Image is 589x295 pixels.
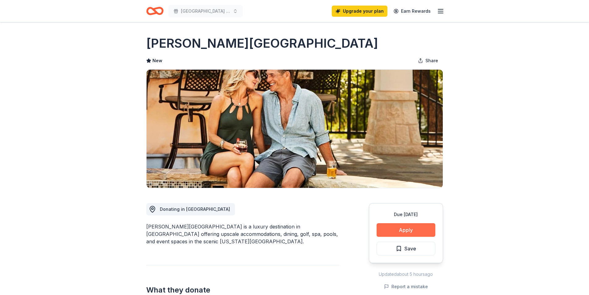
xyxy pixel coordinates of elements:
button: Save [377,242,435,255]
a: Upgrade your plan [332,6,387,17]
a: Home [146,4,164,18]
div: Due [DATE] [377,211,435,218]
span: Donating in [GEOGRAPHIC_DATA] [160,206,230,212]
span: [GEOGRAPHIC_DATA] year 25-26 [181,7,230,15]
div: [PERSON_NAME][GEOGRAPHIC_DATA] is a luxury destination in [GEOGRAPHIC_DATA] offering upscale acco... [146,223,339,245]
span: Save [404,245,416,253]
button: Report a mistake [384,283,428,290]
img: Image for La Cantera Resort & Spa [147,70,443,188]
h2: What they donate [146,285,339,295]
button: Share [413,54,443,67]
button: [GEOGRAPHIC_DATA] year 25-26 [169,5,243,17]
h1: [PERSON_NAME][GEOGRAPHIC_DATA] [146,35,378,52]
a: Earn Rewards [390,6,434,17]
button: Apply [377,223,435,237]
span: New [152,57,162,64]
div: Updated about 5 hours ago [369,271,443,278]
span: Share [425,57,438,64]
